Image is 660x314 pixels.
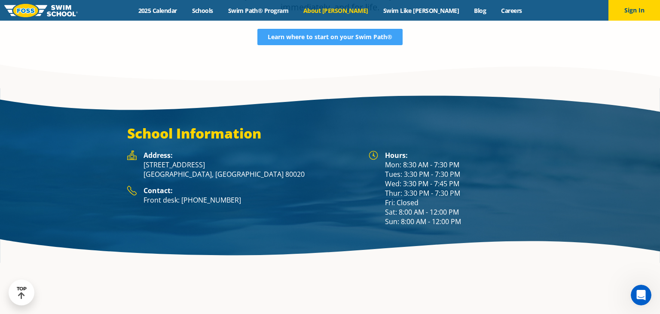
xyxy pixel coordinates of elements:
a: Learn where to start on your Swim Path® [257,29,403,45]
strong: Contact: [144,186,173,195]
img: Foss Location Hours [369,151,378,160]
p: Front desk: [PHONE_NUMBER] [144,195,360,205]
div: TOP [17,286,27,299]
strong: Address: [144,151,173,160]
p: [STREET_ADDRESS] [GEOGRAPHIC_DATA], [GEOGRAPHIC_DATA] 80020 [144,160,360,179]
a: 2025 Calendar [131,6,184,15]
span: Learn where to start on your Swim Path® [268,34,392,40]
div: Mon: 8:30 AM - 7:30 PM Tues: 3:30 PM - 7:30 PM Wed: 3:30 PM - 7:45 PM Thur: 3:30 PM - 7:30 PM Fri... [385,151,533,226]
a: Careers [494,6,529,15]
a: Swim Path® Program [220,6,296,15]
a: About [PERSON_NAME] [296,6,376,15]
img: Foss Location Address [127,151,137,160]
a: Schools [184,6,220,15]
a: Swim Like [PERSON_NAME] [376,6,467,15]
h3: School Information [127,125,533,142]
img: FOSS Swim School Logo [4,4,78,17]
strong: Hours: [385,151,408,160]
img: Foss Location Contact [127,186,137,196]
iframe: Intercom live chat [631,285,651,305]
a: Blog [467,6,494,15]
